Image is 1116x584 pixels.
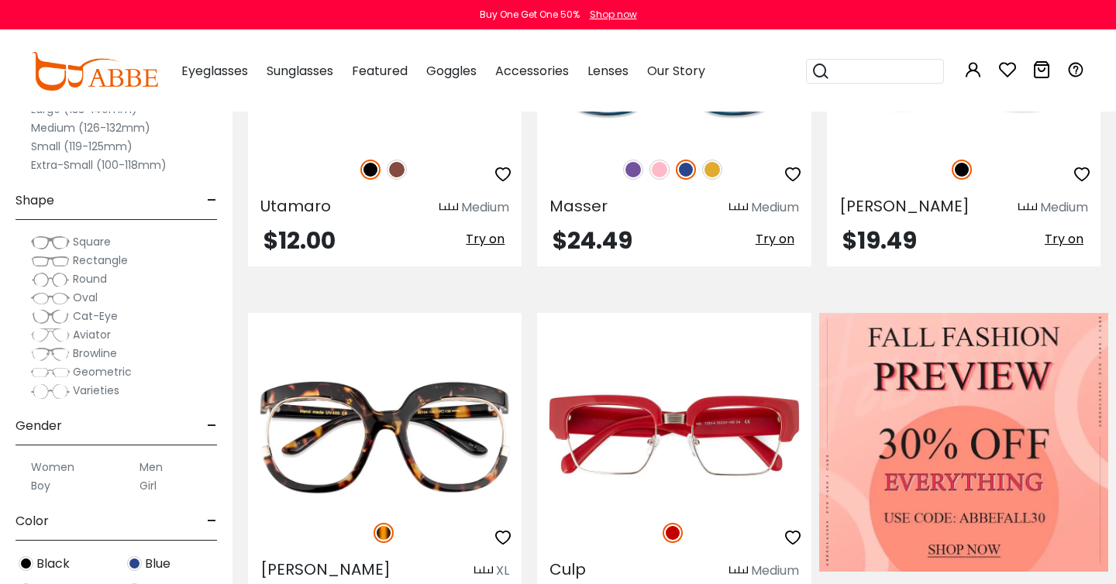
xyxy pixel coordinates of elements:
[819,313,1108,572] img: Fall Fashion Sale
[263,224,336,257] span: $12.00
[751,562,799,580] div: Medium
[387,160,407,180] img: Brown
[352,62,408,80] span: Featured
[31,156,167,174] label: Extra-Small (100-118mm)
[751,229,799,249] button: Try on
[73,290,98,305] span: Oval
[426,62,477,80] span: Goggles
[31,253,70,269] img: Rectangle.png
[1018,202,1037,214] img: size ruler
[73,383,119,398] span: Varieties
[590,8,637,22] div: Shop now
[31,137,133,156] label: Small (119-125mm)
[31,119,150,137] label: Medium (126-132mm)
[73,271,107,287] span: Round
[549,195,608,217] span: Masser
[1040,229,1088,249] button: Try on
[31,52,158,91] img: abbeglasses.com
[461,198,509,217] div: Medium
[649,160,670,180] img: Pink
[31,272,70,287] img: Round.png
[31,346,70,362] img: Browline.png
[31,235,70,250] img: Square.png
[31,328,70,343] img: Aviator.png
[549,558,586,580] span: Culp
[466,230,505,248] span: Try on
[73,308,118,324] span: Cat-Eye
[461,229,509,249] button: Try on
[260,558,391,580] span: [PERSON_NAME]
[31,476,50,495] label: Boy
[36,555,70,573] span: Black
[139,458,163,476] label: Men
[145,555,170,573] span: Blue
[267,62,333,80] span: Sunglasses
[207,182,217,219] span: -
[729,202,748,214] img: size ruler
[495,62,569,80] span: Accessories
[439,202,458,214] img: size ruler
[31,309,70,325] img: Cat-Eye.png
[756,230,794,248] span: Try on
[31,458,74,476] label: Women
[647,62,705,80] span: Our Story
[360,160,381,180] img: Black
[139,476,157,495] label: Girl
[537,369,811,506] img: Red Culp - Acetate ,Adjust Nose Pads
[207,407,217,445] span: -
[496,562,509,580] div: XL
[623,160,643,180] img: Purple
[842,224,917,257] span: $19.49
[15,182,54,219] span: Shape
[15,503,49,540] span: Color
[73,327,111,342] span: Aviator
[181,62,248,80] span: Eyeglasses
[702,160,722,180] img: Yellow
[31,365,70,380] img: Geometric.png
[127,556,142,571] img: Blue
[474,565,493,577] img: size ruler
[729,565,748,577] img: size ruler
[839,195,970,217] span: [PERSON_NAME]
[73,364,132,380] span: Geometric
[248,369,522,506] img: Tortoise Johnson - Plastic ,Universal Bridge Fit
[1045,230,1083,248] span: Try on
[73,345,117,361] span: Browline
[31,290,70,306] img: Oval.png
[582,8,637,21] a: Shop now
[374,523,394,543] img: Tortoise
[207,503,217,540] span: -
[31,383,70,400] img: Varieties.png
[751,198,799,217] div: Medium
[663,523,683,543] img: Red
[73,234,111,249] span: Square
[952,160,972,180] img: Black
[480,8,580,22] div: Buy One Get One 50%
[1040,198,1088,217] div: Medium
[260,195,331,217] span: Utamaro
[553,224,632,257] span: $24.49
[73,252,128,268] span: Rectangle
[676,160,696,180] img: Blue
[587,62,629,80] span: Lenses
[19,556,33,571] img: Black
[15,407,62,445] span: Gender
